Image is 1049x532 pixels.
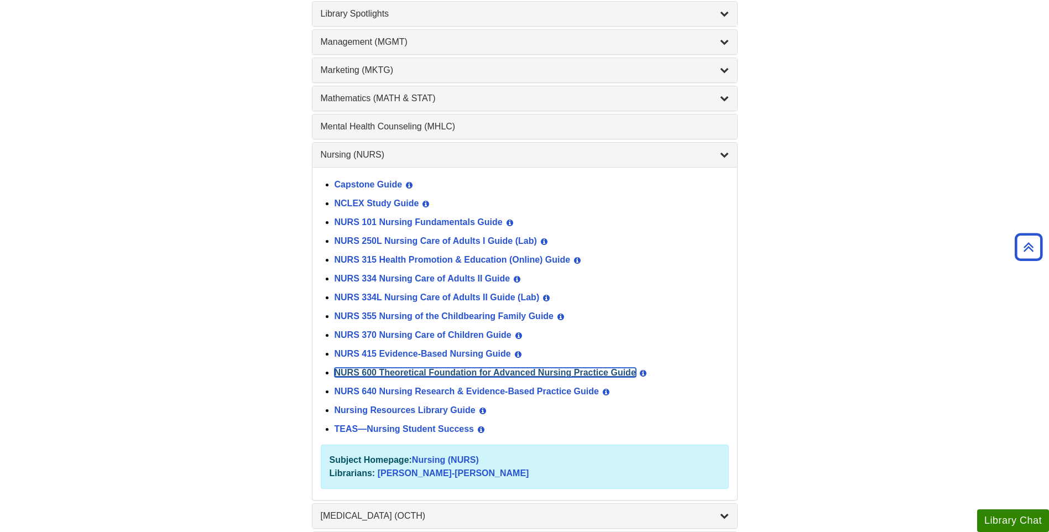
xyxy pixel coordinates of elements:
[335,293,540,302] a: NURS 334L Nursing Care of Adults II Guide (Lab)
[335,236,537,246] a: NURS 250L Nursing Care of Adults I Guide (Lab)
[321,7,729,20] a: Library Spotlights
[321,148,729,161] a: Nursing (NURS)
[977,509,1049,532] button: Library Chat
[330,455,412,465] strong: Subject Homepage:
[335,199,419,208] a: NCLEX Study Guide
[335,330,512,340] a: NURS 370 Nursing Care of Children Guide
[321,509,729,523] a: [MEDICAL_DATA] (OCTH)
[1011,239,1046,254] a: Back to Top
[412,455,479,465] a: Nursing (NURS)
[330,468,375,478] strong: Librarians:
[321,64,729,77] a: Marketing (MKTG)
[335,424,474,434] a: TEAS—Nursing Student Success
[335,180,403,189] a: Capstone Guide
[321,120,729,133] a: Mental Health Counseling (MHLC)
[335,349,511,358] a: NURS 415 Evidence-Based Nursing Guide
[321,35,729,49] a: Management (MGMT)
[335,217,503,227] a: NURS 101 Nursing Fundamentals Guide
[335,368,636,377] a: NURS 600 Theoretical Foundation for Advanced Nursing Practice Guide
[335,255,571,264] a: NURS 315 Health Promotion & Education (Online) Guide
[335,405,476,415] a: Nursing Resources Library Guide
[312,167,737,500] div: Nursing (NURS)
[335,311,554,321] a: NURS 355 Nursing of the Childbearing Family Guide
[335,387,599,396] a: NURS 640 Nursing Research & Evidence-Based Practice Guide
[335,274,510,283] a: NURS 334 Nursing Care of Adults II Guide
[321,92,729,105] a: Mathematics (MATH & STAT)
[378,468,529,478] a: [PERSON_NAME]-[PERSON_NAME]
